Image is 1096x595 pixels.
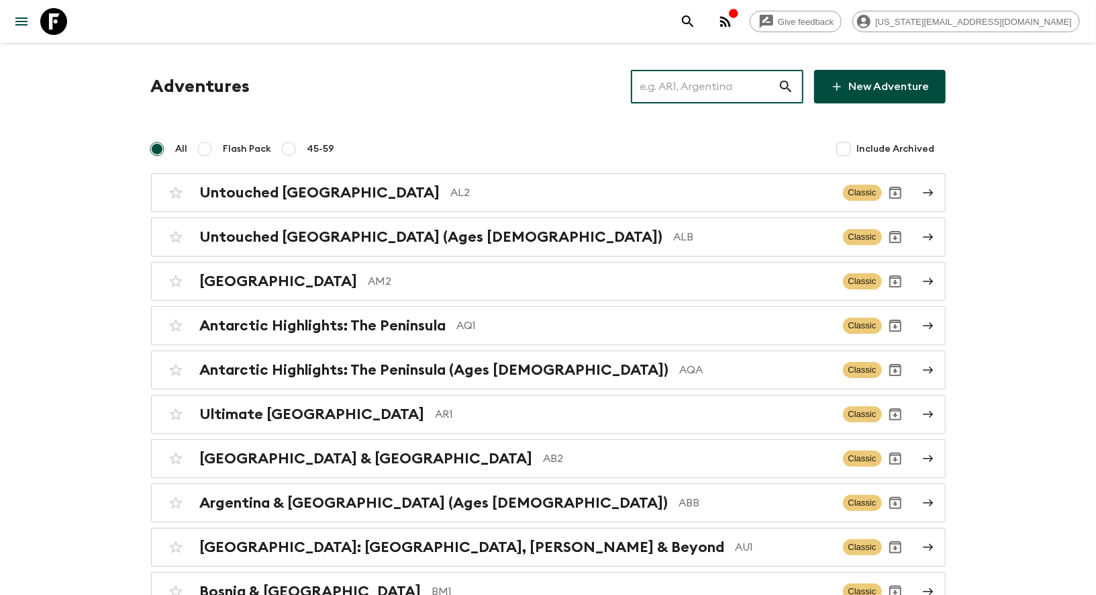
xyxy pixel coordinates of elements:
[151,528,946,567] a: [GEOGRAPHIC_DATA]: [GEOGRAPHIC_DATA], [PERSON_NAME] & BeyondAU1ClassicArchive
[200,228,663,246] h2: Untouched [GEOGRAPHIC_DATA] (Ages [DEMOGRAPHIC_DATA])
[200,273,358,290] h2: [GEOGRAPHIC_DATA]
[176,142,188,156] span: All
[736,539,832,555] p: AU1
[843,273,882,289] span: Classic
[882,312,909,339] button: Archive
[151,173,946,212] a: Untouched [GEOGRAPHIC_DATA]AL2ClassicArchive
[770,17,841,27] span: Give feedback
[151,218,946,257] a: Untouched [GEOGRAPHIC_DATA] (Ages [DEMOGRAPHIC_DATA])ALBClassicArchive
[307,142,335,156] span: 45-59
[843,362,882,378] span: Classic
[843,495,882,511] span: Classic
[200,539,725,556] h2: [GEOGRAPHIC_DATA]: [GEOGRAPHIC_DATA], [PERSON_NAME] & Beyond
[151,395,946,434] a: Ultimate [GEOGRAPHIC_DATA]AR1ClassicArchive
[680,362,832,378] p: AQA
[843,229,882,245] span: Classic
[151,484,946,522] a: Argentina & [GEOGRAPHIC_DATA] (Ages [DEMOGRAPHIC_DATA])ABBClassicArchive
[843,406,882,422] span: Classic
[882,357,909,383] button: Archive
[436,406,832,422] p: AR1
[843,318,882,334] span: Classic
[631,68,778,105] input: e.g. AR1, Argentina
[544,451,832,467] p: AB2
[843,451,882,467] span: Classic
[8,8,35,35] button: menu
[151,351,946,390] a: Antarctic Highlights: The Peninsula (Ages [DEMOGRAPHIC_DATA])AQAClassicArchive
[750,11,842,32] a: Give feedback
[457,318,832,334] p: AQ1
[852,11,1080,32] div: [US_STATE][EMAIL_ADDRESS][DOMAIN_NAME]
[200,184,440,201] h2: Untouched [GEOGRAPHIC_DATA]
[882,401,909,428] button: Archive
[200,406,425,423] h2: Ultimate [GEOGRAPHIC_DATA]
[223,142,272,156] span: Flash Pack
[674,229,832,245] p: ALB
[882,179,909,206] button: Archive
[151,262,946,301] a: [GEOGRAPHIC_DATA]AM2ClassicArchive
[451,185,832,201] p: AL2
[200,450,533,467] h2: [GEOGRAPHIC_DATA] & [GEOGRAPHIC_DATA]
[200,361,669,379] h2: Antarctic Highlights: The Peninsula (Ages [DEMOGRAPHIC_DATA])
[814,70,946,103] a: New Adventure
[151,439,946,478] a: [GEOGRAPHIC_DATA] & [GEOGRAPHIC_DATA]AB2ClassicArchive
[151,73,250,100] h1: Adventures
[868,17,1079,27] span: [US_STATE][EMAIL_ADDRESS][DOMAIN_NAME]
[675,8,701,35] button: search adventures
[368,273,832,289] p: AM2
[679,495,832,511] p: ABB
[882,445,909,472] button: Archive
[882,490,909,516] button: Archive
[882,224,909,250] button: Archive
[843,185,882,201] span: Classic
[200,317,446,334] h2: Antarctic Highlights: The Peninsula
[857,142,935,156] span: Include Archived
[200,494,668,512] h2: Argentina & [GEOGRAPHIC_DATA] (Ages [DEMOGRAPHIC_DATA])
[151,306,946,345] a: Antarctic Highlights: The PeninsulaAQ1ClassicArchive
[882,534,909,561] button: Archive
[843,539,882,555] span: Classic
[882,268,909,295] button: Archive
